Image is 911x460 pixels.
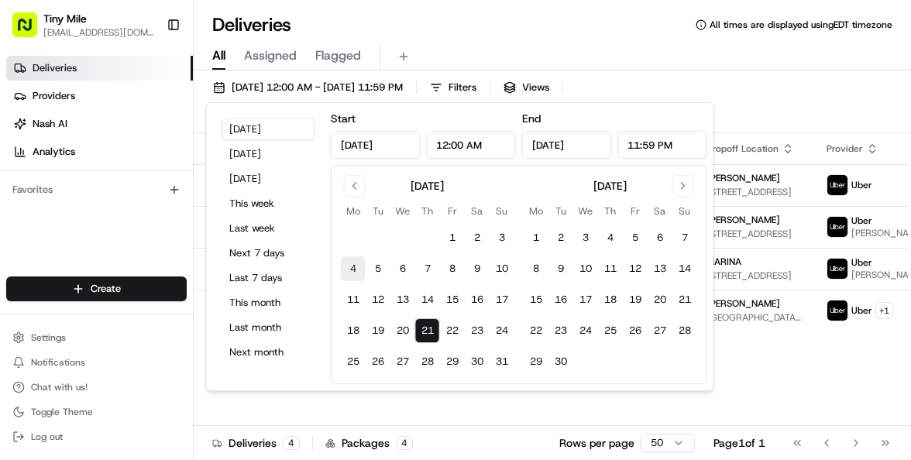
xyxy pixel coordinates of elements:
[222,342,315,363] button: Next month
[598,225,623,250] button: 4
[617,131,707,159] input: Time
[440,318,465,343] button: 22
[648,287,672,312] button: 20
[440,225,465,250] button: 1
[672,203,697,219] th: Sunday
[6,112,193,136] a: Nash AI
[706,186,802,198] span: [STREET_ADDRESS]
[222,168,315,190] button: [DATE]
[465,349,490,374] button: 30
[598,256,623,281] button: 11
[341,287,366,312] button: 11
[672,175,694,197] button: Go to next month
[449,81,476,94] span: Filters
[222,143,315,165] button: [DATE]
[648,256,672,281] button: 13
[244,46,297,65] span: Assigned
[548,287,573,312] button: 16
[598,318,623,343] button: 25
[6,276,187,301] button: Create
[6,426,187,448] button: Log out
[672,318,697,343] button: 28
[827,259,847,279] img: uber-new-logo.jpeg
[31,406,93,418] span: Toggle Theme
[598,287,623,312] button: 18
[33,145,75,159] span: Analytics
[283,436,300,450] div: 4
[411,178,444,194] div: [DATE]
[548,318,573,343] button: 23
[593,178,627,194] div: [DATE]
[208,282,214,294] span: •
[48,282,205,294] span: [PERSON_NAME] [PERSON_NAME]
[490,256,514,281] button: 10
[15,62,282,87] p: Welcome 👋
[341,349,366,374] button: 25
[573,256,598,281] button: 10
[415,256,440,281] button: 7
[70,148,254,163] div: Start new chat
[623,203,648,219] th: Friday
[415,287,440,312] button: 14
[396,436,413,450] div: 4
[222,292,315,314] button: This month
[222,242,315,264] button: Next 7 days
[672,287,697,312] button: 21
[524,287,548,312] button: 15
[6,6,160,43] button: Tiny Mile[EMAIL_ADDRESS][DOMAIN_NAME]
[15,148,43,176] img: 1736555255976-a54dd68f-1ca7-489b-9aae-adbdc363a1c4
[341,203,366,219] th: Monday
[6,327,187,348] button: Settings
[706,256,741,268] span: MARINA
[559,435,634,451] p: Rows per page
[206,77,410,98] button: [DATE] 12:00 AM - [DATE] 11:59 PM
[31,381,88,393] span: Chat with us!
[827,142,863,155] span: Provider
[490,349,514,374] button: 31
[648,318,672,343] button: 27
[263,153,282,171] button: Start new chat
[344,175,366,197] button: Go to previous month
[573,287,598,312] button: 17
[706,311,802,324] span: [GEOGRAPHIC_DATA], [STREET_ADDRESS]
[706,269,802,282] span: [STREET_ADDRESS]
[710,19,892,31] span: All times are displayed using EDT timezone
[497,77,556,98] button: Views
[440,203,465,219] th: Friday
[31,283,43,295] img: 1736555255976-a54dd68f-1ca7-489b-9aae-adbdc363a1c4
[465,256,490,281] button: 9
[490,225,514,250] button: 3
[548,349,573,374] button: 30
[851,215,872,227] span: Uber
[212,12,291,37] h1: Deliveries
[875,302,893,319] button: +1
[325,435,413,451] div: Packages
[548,256,573,281] button: 9
[706,297,780,310] span: [PERSON_NAME]
[827,175,847,195] img: uber-new-logo.jpeg
[390,318,415,343] button: 20
[109,345,187,357] a: Powered byPylon
[524,349,548,374] button: 29
[548,203,573,219] th: Tuesday
[6,139,193,164] a: Analytics
[212,46,225,65] span: All
[6,376,187,398] button: Chat with us!
[91,282,121,296] span: Create
[341,256,366,281] button: 4
[524,318,548,343] button: 22
[222,317,315,338] button: Last month
[706,142,779,155] span: Dropoff Location
[623,287,648,312] button: 19
[827,300,847,321] img: uber-new-logo.jpeg
[672,225,697,250] button: 7
[490,203,514,219] th: Sunday
[31,331,66,344] span: Settings
[116,240,122,252] span: •
[490,287,514,312] button: 17
[43,26,154,39] span: [EMAIL_ADDRESS][DOMAIN_NAME]
[440,287,465,312] button: 15
[15,15,46,46] img: Nash
[33,117,67,131] span: Nash AI
[31,431,63,443] span: Log out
